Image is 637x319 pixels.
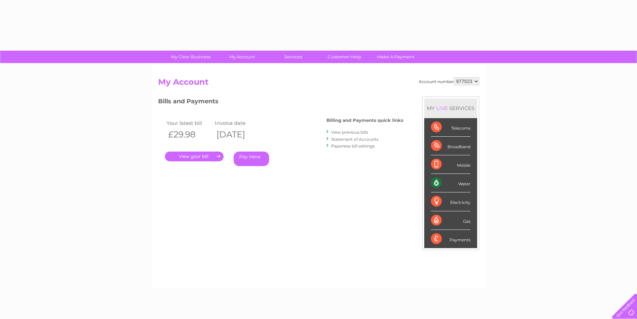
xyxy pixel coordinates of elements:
[165,128,213,141] th: £29.98
[331,137,378,142] a: Statement of Accounts
[163,51,219,63] a: My Clear Business
[331,130,368,135] a: View previous bills
[326,118,403,123] h4: Billing and Payments quick links
[213,118,262,128] td: Invoice date
[419,77,479,85] div: Account number
[431,174,470,192] div: Water
[165,118,213,128] td: Your latest bill
[214,51,270,63] a: My Account
[431,230,470,248] div: Payments
[431,192,470,211] div: Electricity
[317,51,372,63] a: Customer Help
[165,152,224,161] a: .
[213,128,262,141] th: [DATE]
[431,118,470,137] div: Telecoms
[435,105,449,111] div: LIVE
[424,99,477,118] div: MY SERVICES
[158,97,403,108] h3: Bills and Payments
[431,137,470,155] div: Broadband
[331,143,375,149] a: Paperless bill settings
[158,77,479,90] h2: My Account
[431,211,470,230] div: Gas
[265,51,321,63] a: Services
[234,152,269,166] a: Pay Here
[431,155,470,174] div: Mobile
[368,51,424,63] a: Make A Payment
